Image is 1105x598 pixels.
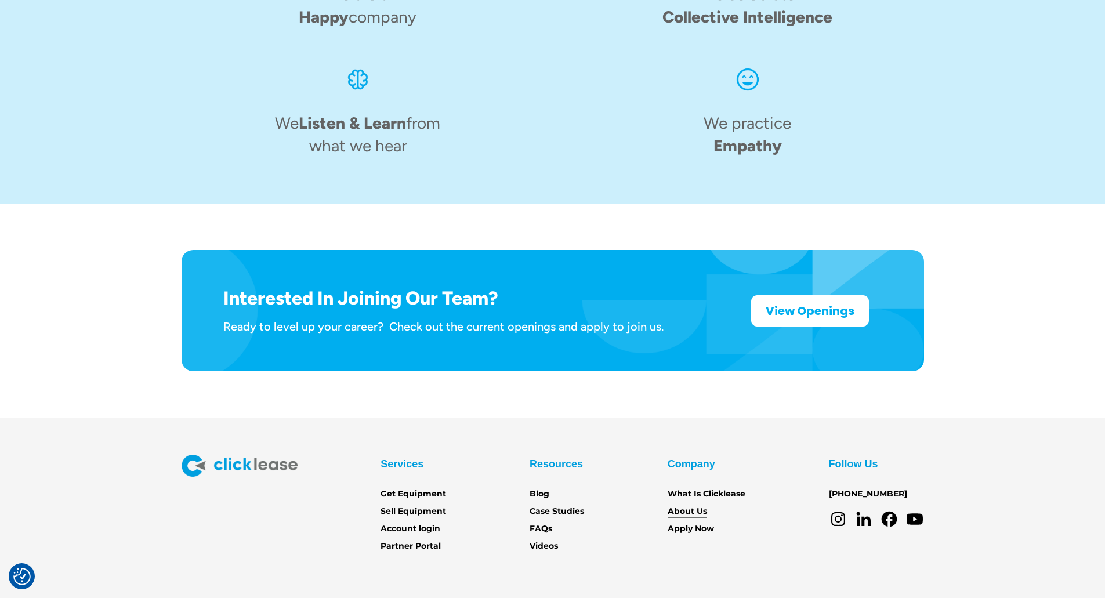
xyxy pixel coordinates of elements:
span: Happy [299,7,349,27]
h4: We practice [704,112,791,157]
a: What Is Clicklease [668,488,745,501]
a: View Openings [751,295,869,327]
h4: We from what we hear [271,112,444,157]
div: Resources [530,455,583,473]
div: Services [381,455,423,473]
a: Get Equipment [381,488,446,501]
a: About Us [668,505,707,518]
a: Apply Now [668,523,714,535]
span: Empathy [713,136,782,155]
div: Ready to level up your career? Check out the current openings and apply to join us. [223,319,664,334]
a: Case Studies [530,505,584,518]
a: Partner Portal [381,540,441,553]
img: Clicklease logo [182,455,298,477]
div: Company [668,455,715,473]
span: Collective Intelligence [662,7,832,27]
a: Sell Equipment [381,505,446,518]
a: FAQs [530,523,552,535]
a: Account login [381,523,440,535]
h1: Interested In Joining Our Team? [223,287,664,309]
button: Consent Preferences [13,568,31,585]
img: Revisit consent button [13,568,31,585]
a: [PHONE_NUMBER] [829,488,907,501]
div: Follow Us [829,455,878,473]
img: An icon of a brain [344,66,372,93]
a: Blog [530,488,549,501]
span: Listen & Learn [299,113,406,133]
strong: View Openings [766,303,854,319]
a: Videos [530,540,558,553]
img: Smiling face icon [734,66,762,93]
